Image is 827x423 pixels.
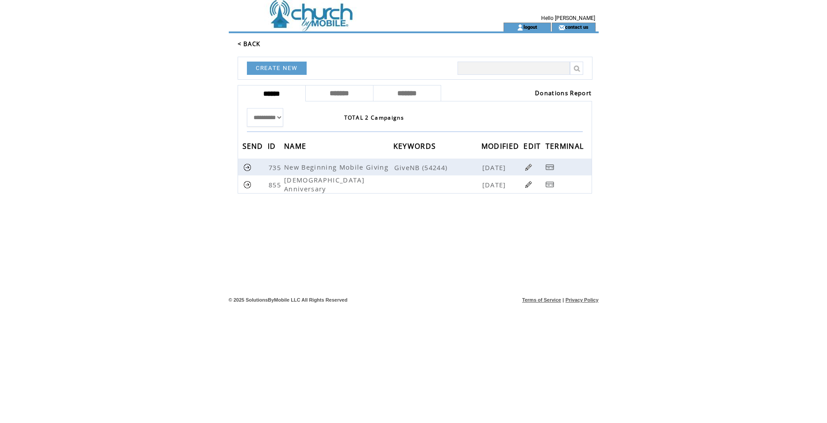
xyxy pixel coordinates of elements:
span: Hello [PERSON_NAME] [541,15,595,21]
a: NAME [284,143,308,148]
span: TERMINAL [546,139,586,155]
span: EDIT [523,139,543,155]
span: MODIFIED [481,139,522,155]
a: KEYWORDS [393,143,439,148]
span: [DEMOGRAPHIC_DATA] Anniversary [284,175,365,193]
span: GiveNB (54244) [394,163,481,172]
span: [DATE] [482,163,508,172]
img: contact_us_icon.gif [558,24,565,31]
a: Donations Report [535,89,592,97]
span: 855 [269,180,283,189]
span: NAME [284,139,308,155]
span: KEYWORDS [393,139,439,155]
a: CREATE NEW [247,62,307,75]
a: ID [268,143,278,148]
a: < BACK [238,40,261,48]
span: TOTAL 2 Campaigns [344,114,404,121]
span: SEND [242,139,265,155]
span: | [562,297,564,303]
a: MODIFIED [481,143,522,148]
img: account_icon.gif [517,24,523,31]
a: logout [523,24,537,30]
span: New Beginning Mobile Giving [284,163,391,171]
span: [DATE] [482,180,508,189]
a: Privacy Policy [565,297,599,303]
a: Terms of Service [522,297,561,303]
a: contact us [565,24,589,30]
span: ID [268,139,278,155]
span: 735 [269,163,283,172]
span: © 2025 SolutionsByMobile LLC All Rights Reserved [229,297,348,303]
